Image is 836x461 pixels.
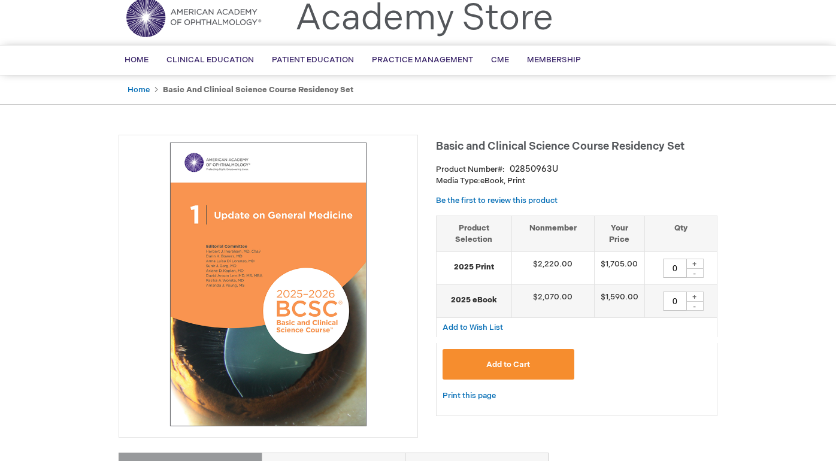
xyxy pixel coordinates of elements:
[443,295,505,306] strong: 2025 eBook
[437,216,511,251] th: Product Selection
[644,216,717,251] th: Qty
[443,323,503,332] span: Add to Wish List
[686,301,704,311] div: -
[443,389,496,404] a: Print this page
[436,196,558,205] a: Be the first to review this product
[443,349,574,380] button: Add to Cart
[686,292,704,302] div: +
[594,252,644,285] td: $1,705.00
[166,55,254,65] span: Clinical Education
[511,216,594,251] th: Nonmember
[594,216,644,251] th: Your Price
[125,55,149,65] span: Home
[443,322,503,332] a: Add to Wish List
[128,85,150,95] a: Home
[436,140,684,153] span: Basic and Clinical Science Course Residency Set
[436,175,717,187] p: eBook, Print
[272,55,354,65] span: Patient Education
[686,259,704,269] div: +
[511,252,594,285] td: $2,220.00
[491,55,509,65] span: CME
[663,292,687,311] input: Qty
[163,85,353,95] strong: Basic and Clinical Science Course Residency Set
[436,165,505,174] strong: Product Number
[663,259,687,278] input: Qty
[443,262,505,273] strong: 2025 Print
[510,163,558,175] div: 02850963U
[125,141,411,427] img: Basic and Clinical Science Course Residency Set
[594,285,644,318] td: $1,590.00
[372,55,473,65] span: Practice Management
[527,55,581,65] span: Membership
[511,285,594,318] td: $2,070.00
[686,268,704,278] div: -
[436,176,480,186] strong: Media Type:
[486,360,530,369] span: Add to Cart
